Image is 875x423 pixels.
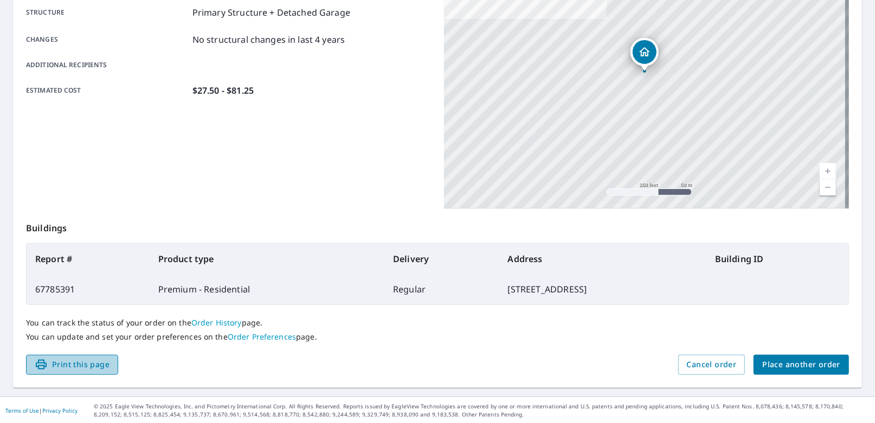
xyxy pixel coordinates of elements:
p: | [5,407,78,414]
th: Delivery [384,244,499,274]
p: You can update and set your order preferences on the page. [26,332,849,342]
p: Changes [26,33,188,46]
th: Address [499,244,706,274]
p: Additional recipients [26,60,188,70]
a: Order History [191,317,242,328]
th: Product type [150,244,385,274]
p: $27.50 - $81.25 [192,84,254,97]
a: Order Preferences [228,331,296,342]
div: Dropped pin, building 1, Residential property, 13202 36th St SW Belfield, ND 58622 [630,38,659,71]
td: 67785391 [27,274,150,304]
td: Regular [384,274,499,304]
a: Current Level 17, Zoom In [820,163,836,179]
a: Current Level 17, Zoom Out [820,179,836,196]
p: You can track the status of your order on the page. [26,318,849,328]
p: Primary Structure + Detached Garage [192,6,350,19]
p: Buildings [26,209,849,243]
th: Report # [27,244,150,274]
button: Cancel order [678,355,745,375]
span: Print this page [35,358,110,372]
span: Cancel order [687,358,737,372]
p: © 2025 Eagle View Technologies, Inc. and Pictometry International Corp. All Rights Reserved. Repo... [94,402,870,419]
button: Place another order [754,355,849,375]
a: Terms of Use [5,407,39,414]
th: Building ID [706,244,848,274]
td: [STREET_ADDRESS] [499,274,706,304]
span: Place another order [762,358,840,372]
button: Print this page [26,355,118,375]
td: Premium - Residential [150,274,385,304]
p: Structure [26,6,188,19]
p: No structural changes in last 4 years [192,33,345,46]
p: Estimated cost [26,84,188,97]
a: Privacy Policy [42,407,78,414]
